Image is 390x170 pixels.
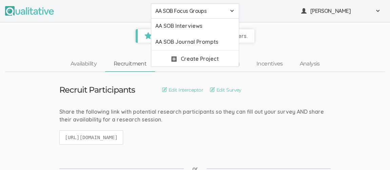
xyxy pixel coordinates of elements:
button: AA SOB Focus Groups [151,3,239,19]
span: AA SOB Focus Groups [155,7,226,15]
a: Edit Survey [210,86,241,94]
a: Edit Interceptor [162,86,203,94]
a: Recruitment [105,57,155,71]
img: plus.svg [171,56,177,62]
button: [PERSON_NAME] [297,3,385,19]
div: Share the following link with potential research participants so they can fill out your survey AN... [59,108,331,124]
a: Incentives [248,57,291,71]
span: AA SOB Interviews [155,22,235,30]
span: Create Project [181,55,219,63]
span: Upgrade now to talk to more users. [138,29,254,43]
img: Qualitative [5,6,54,16]
a: Availability [62,57,105,71]
a: AA SOB Journal Prompts [151,35,239,51]
a: Create Project [151,51,239,67]
span: AA SOB Journal Prompts [155,38,235,46]
span: [PERSON_NAME] [310,7,371,15]
iframe: Chat Widget [356,137,390,170]
a: Upgrade now to talk to more users. [136,29,254,43]
a: AA SOB Interviews [151,19,239,35]
h3: Recruit Participants [59,86,135,94]
code: [URL][DOMAIN_NAME] [59,130,123,145]
a: Analysis [291,57,328,71]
